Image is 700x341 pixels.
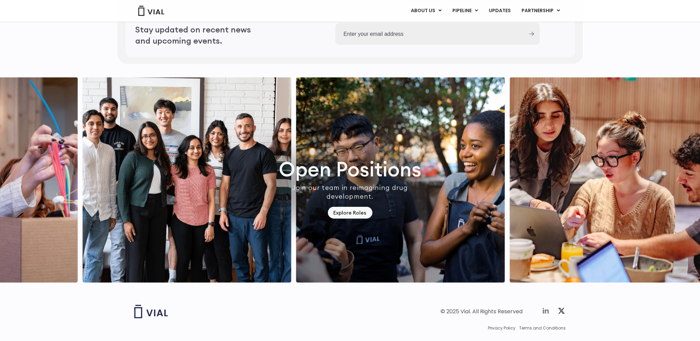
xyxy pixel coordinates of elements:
[296,77,505,283] div: 1 / 7
[83,77,291,283] div: 7 / 7
[136,24,267,46] h2: Stay updated on recent news and upcoming events.
[138,6,165,16] img: Vial Logo
[488,325,516,331] a: Privacy Policy
[520,325,566,331] a: Terms and Conditions
[441,308,523,315] div: © 2025 Vial. All Rights Reserved
[296,77,505,283] img: http://Group%20of%20people%20smiling%20wearing%20aprons
[406,5,447,17] a: ABOUT USMenu Toggle
[516,5,566,17] a: PARTNERSHIPMenu Toggle
[484,5,516,17] a: UPDATES
[83,77,291,283] img: http://Group%20of%20smiling%20people%20posing%20for%20a%20picture
[529,32,534,36] input: Submit
[328,207,372,219] a: Explore Roles
[447,5,483,17] a: PIPELINEMenu Toggle
[335,23,523,45] input: Enter your email address
[134,305,168,318] img: Vial logo wih "Vial" spelled out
